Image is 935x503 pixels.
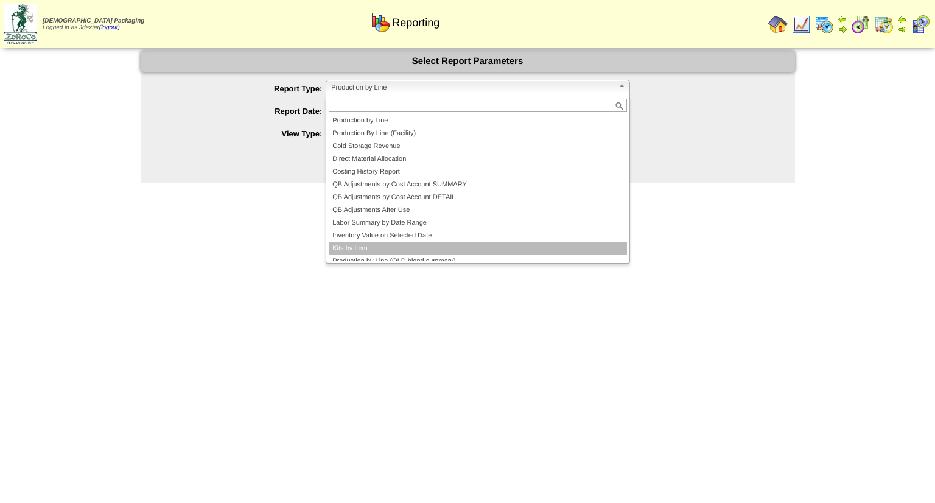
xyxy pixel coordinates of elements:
img: calendarblend.gif [851,15,870,34]
label: View Type: [165,129,326,138]
span: Reporting [392,16,439,29]
a: (logout) [99,24,120,31]
img: calendarinout.gif [874,15,894,34]
li: QB Adjustments After Use [329,204,627,217]
img: arrowright.gif [897,24,907,34]
li: Production By Line (Facility) [329,127,627,140]
span: Logged in as Jdexter [43,18,144,31]
li: Labor Summary by Date Range [329,217,627,230]
span: Production by Line [331,80,614,95]
label: Report Type: [165,84,326,93]
span: [DEMOGRAPHIC_DATA] Packaging [43,18,144,24]
img: calendarcustomer.gif [911,15,930,34]
li: Production by Line [329,114,627,127]
li: Direct Material Allocation [329,153,627,166]
img: arrowleft.gif [897,15,907,24]
img: zoroco-logo-small.webp [4,4,37,44]
li: Kits by Item [329,242,627,255]
img: line_graph.gif [791,15,811,34]
div: Select Report Parameters [141,51,795,72]
li: QB Adjustments by Cost Account SUMMARY [329,178,627,191]
li: Costing History Report [329,166,627,178]
img: graph.gif [371,13,390,32]
li: QB Adjustments by Cost Account DETAIL [329,191,627,204]
img: arrowright.gif [838,24,847,34]
img: calendarprod.gif [814,15,834,34]
li: Production by Line (OLD blend summary) [329,255,627,268]
img: arrowleft.gif [838,15,847,24]
img: home.gif [768,15,788,34]
li: Inventory Value on Selected Date [329,230,627,242]
label: Report Date: [165,107,326,116]
li: Cold Storage Revenue [329,140,627,153]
